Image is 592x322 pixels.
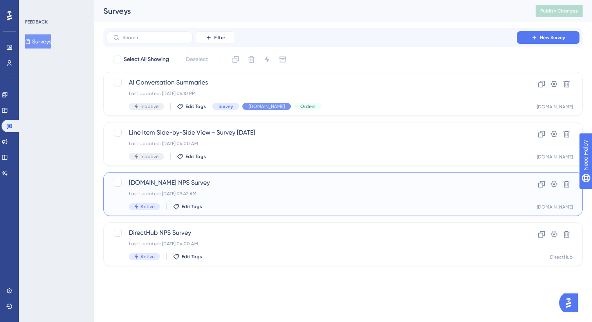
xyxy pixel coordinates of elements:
[25,19,48,25] div: FEEDBACK
[559,291,583,315] iframe: UserGuiding AI Assistant Launcher
[18,2,49,11] span: Need Help?
[103,5,516,16] div: Surveys
[536,5,583,17] button: Publish Changes
[25,34,51,49] button: Surveys
[540,8,578,14] span: Publish Changes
